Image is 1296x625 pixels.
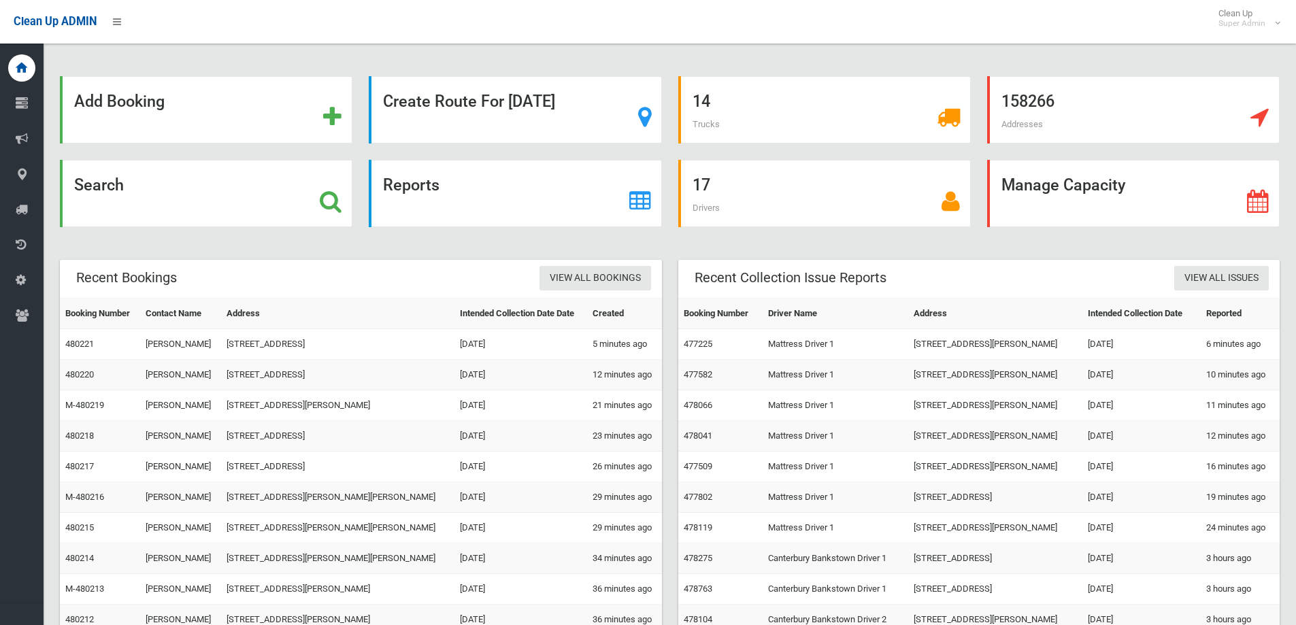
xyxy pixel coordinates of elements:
td: [DATE] [454,329,587,360]
td: Mattress Driver 1 [763,390,908,421]
td: [PERSON_NAME] [140,421,221,452]
td: 29 minutes ago [587,513,661,543]
a: 480217 [65,461,94,471]
a: M-480216 [65,492,104,502]
td: Mattress Driver 1 [763,329,908,360]
a: 480221 [65,339,94,349]
th: Driver Name [763,299,908,329]
header: Recent Collection Issue Reports [678,265,903,291]
td: [STREET_ADDRESS] [221,452,454,482]
td: [PERSON_NAME] [140,574,221,605]
strong: Search [74,175,124,195]
td: [PERSON_NAME] [140,360,221,390]
a: 480212 [65,614,94,624]
td: 3 hours ago [1201,543,1280,574]
td: [DATE] [1082,452,1201,482]
td: Mattress Driver 1 [763,482,908,513]
td: 21 minutes ago [587,390,661,421]
a: 480214 [65,553,94,563]
td: 12 minutes ago [1201,421,1280,452]
td: [STREET_ADDRESS][PERSON_NAME] [221,390,454,421]
td: [STREET_ADDRESS][PERSON_NAME][PERSON_NAME] [221,482,454,513]
a: View All Issues [1174,266,1269,291]
strong: Reports [383,175,439,195]
td: [DATE] [1082,574,1201,605]
td: [STREET_ADDRESS][PERSON_NAME] [908,452,1082,482]
a: 478066 [684,400,712,410]
small: Super Admin [1218,18,1265,29]
a: 478275 [684,553,712,563]
td: [STREET_ADDRESS][PERSON_NAME] [908,513,1082,543]
td: [DATE] [1082,513,1201,543]
th: Address [221,299,454,329]
td: [DATE] [454,574,587,605]
td: Canterbury Bankstown Driver 1 [763,574,908,605]
a: 478104 [684,614,712,624]
strong: Add Booking [74,92,165,111]
td: [STREET_ADDRESS] [908,574,1082,605]
td: [DATE] [454,452,587,482]
th: Address [908,299,1082,329]
a: Add Booking [60,76,352,143]
th: Intended Collection Date Date [454,299,587,329]
td: [DATE] [1082,329,1201,360]
td: [DATE] [1082,390,1201,421]
strong: Create Route For [DATE] [383,92,555,111]
span: Trucks [693,119,720,129]
td: Canterbury Bankstown Driver 1 [763,543,908,574]
td: [PERSON_NAME] [140,543,221,574]
a: 480218 [65,430,94,441]
td: [STREET_ADDRESS] [221,421,454,452]
a: 478763 [684,584,712,594]
a: 477225 [684,339,712,349]
strong: 158266 [1001,92,1054,111]
td: 6 minutes ago [1201,329,1280,360]
td: [DATE] [1082,360,1201,390]
a: 477582 [684,369,712,379]
td: [STREET_ADDRESS] [221,329,454,360]
a: 480215 [65,522,94,533]
td: [PERSON_NAME] [140,513,221,543]
a: Create Route For [DATE] [369,76,661,143]
a: View All Bookings [539,266,651,291]
td: [STREET_ADDRESS][PERSON_NAME] [908,329,1082,360]
td: [PERSON_NAME] [140,329,221,360]
td: [STREET_ADDRESS] [908,482,1082,513]
th: Created [587,299,661,329]
td: [DATE] [454,482,587,513]
th: Intended Collection Date [1082,299,1201,329]
a: 478041 [684,430,712,441]
td: Mattress Driver 1 [763,421,908,452]
td: [DATE] [454,360,587,390]
th: Booking Number [60,299,140,329]
td: 5 minutes ago [587,329,661,360]
td: [STREET_ADDRESS][PERSON_NAME][PERSON_NAME] [221,543,454,574]
td: [STREET_ADDRESS] [221,360,454,390]
header: Recent Bookings [60,265,193,291]
a: 477509 [684,461,712,471]
td: 29 minutes ago [587,482,661,513]
td: 34 minutes ago [587,543,661,574]
a: M-480219 [65,400,104,410]
strong: 14 [693,92,710,111]
td: Mattress Driver 1 [763,513,908,543]
a: 478119 [684,522,712,533]
td: [DATE] [454,513,587,543]
td: [STREET_ADDRESS][PERSON_NAME] [221,574,454,605]
td: [STREET_ADDRESS][PERSON_NAME][PERSON_NAME] [221,513,454,543]
td: [STREET_ADDRESS] [908,543,1082,574]
th: Contact Name [140,299,221,329]
td: 26 minutes ago [587,452,661,482]
td: [PERSON_NAME] [140,452,221,482]
td: [DATE] [454,390,587,421]
a: 480220 [65,369,94,379]
a: Reports [369,160,661,227]
span: Clean Up ADMIN [14,15,97,28]
strong: 17 [693,175,710,195]
a: 17 Drivers [678,160,971,227]
th: Booking Number [678,299,763,329]
a: Manage Capacity [987,160,1280,227]
td: 36 minutes ago [587,574,661,605]
td: 19 minutes ago [1201,482,1280,513]
td: [STREET_ADDRESS][PERSON_NAME] [908,360,1082,390]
